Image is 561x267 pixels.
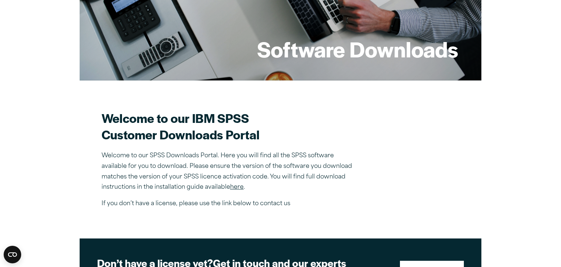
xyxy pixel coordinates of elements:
[257,35,458,63] h1: Software Downloads
[102,151,357,193] p: Welcome to our SPSS Downloads Portal. Here you will find all the SPSS software available for you ...
[230,184,244,190] a: here
[102,199,357,209] p: If you don’t have a license, please use the link below to contact us
[102,110,357,143] h2: Welcome to our IBM SPSS Customer Downloads Portal
[4,246,21,263] button: Open CMP widget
